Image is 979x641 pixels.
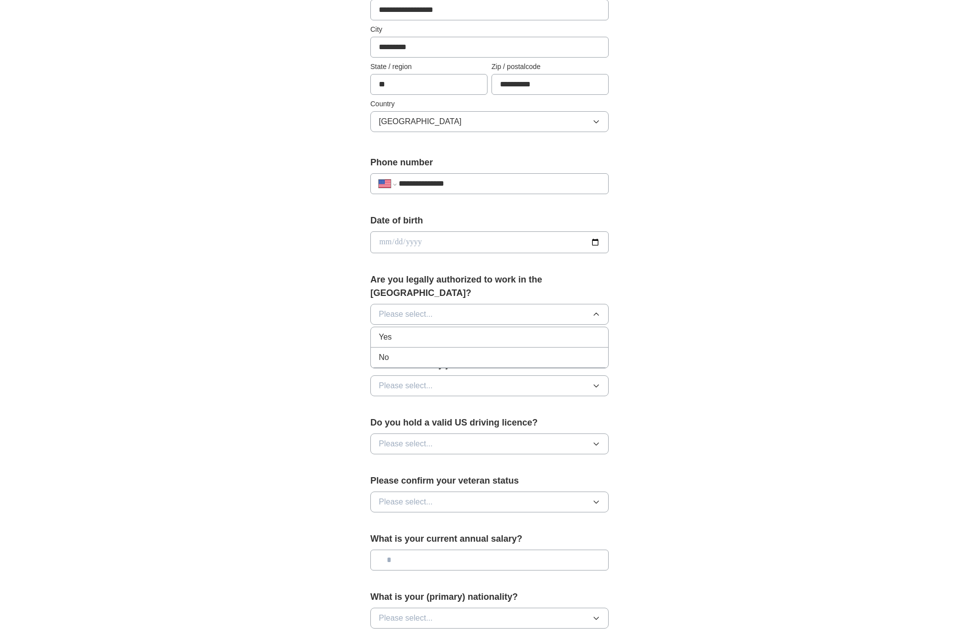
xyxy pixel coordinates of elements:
span: [GEOGRAPHIC_DATA] [379,116,462,128]
button: Please select... [370,492,609,512]
label: Country [370,99,609,109]
span: Please select... [379,438,433,450]
span: Please select... [379,308,433,320]
label: Zip / postalcode [491,62,609,72]
span: Please select... [379,496,433,508]
label: City [370,24,609,35]
label: Phone number [370,156,609,169]
button: Please select... [370,433,609,454]
label: What is your current annual salary? [370,532,609,546]
span: No [379,352,389,363]
label: Please confirm your veteran status [370,474,609,488]
label: Do you hold a valid US driving licence? [370,416,609,429]
button: Please select... [370,608,609,629]
span: Please select... [379,612,433,624]
label: Date of birth [370,214,609,227]
button: Please select... [370,375,609,396]
button: [GEOGRAPHIC_DATA] [370,111,609,132]
label: State / region [370,62,488,72]
label: What is your (primary) nationality? [370,590,609,604]
span: Yes [379,331,392,343]
label: Are you legally authorized to work in the [GEOGRAPHIC_DATA]? [370,273,609,300]
button: Please select... [370,304,609,325]
span: Please select... [379,380,433,392]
